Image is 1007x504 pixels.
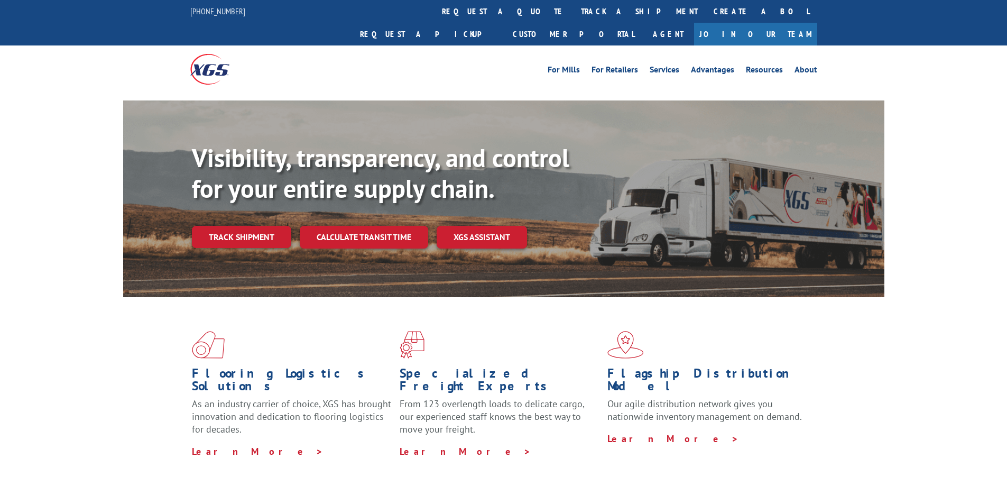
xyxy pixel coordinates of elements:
h1: Flagship Distribution Model [607,367,807,398]
a: Learn More > [192,445,324,457]
a: Join Our Team [694,23,817,45]
b: Visibility, transparency, and control for your entire supply chain. [192,141,569,205]
a: For Mills [548,66,580,77]
a: Request a pickup [352,23,505,45]
a: Track shipment [192,226,291,248]
img: xgs-icon-flagship-distribution-model-red [607,331,644,359]
a: Calculate transit time [300,226,428,249]
h1: Flooring Logistics Solutions [192,367,392,398]
a: Resources [746,66,783,77]
a: Customer Portal [505,23,642,45]
a: Agent [642,23,694,45]
p: From 123 overlength loads to delicate cargo, our experienced staff knows the best way to move you... [400,398,599,445]
h1: Specialized Freight Experts [400,367,599,398]
img: xgs-icon-total-supply-chain-intelligence-red [192,331,225,359]
a: Learn More > [400,445,531,457]
img: xgs-icon-focused-on-flooring-red [400,331,424,359]
a: For Retailers [592,66,638,77]
span: As an industry carrier of choice, XGS has brought innovation and dedication to flooring logistics... [192,398,391,435]
a: About [794,66,817,77]
a: Advantages [691,66,734,77]
a: Learn More > [607,433,739,445]
a: Services [650,66,679,77]
a: [PHONE_NUMBER] [190,6,245,16]
a: XGS ASSISTANT [437,226,527,249]
span: Our agile distribution network gives you nationwide inventory management on demand. [607,398,802,423]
